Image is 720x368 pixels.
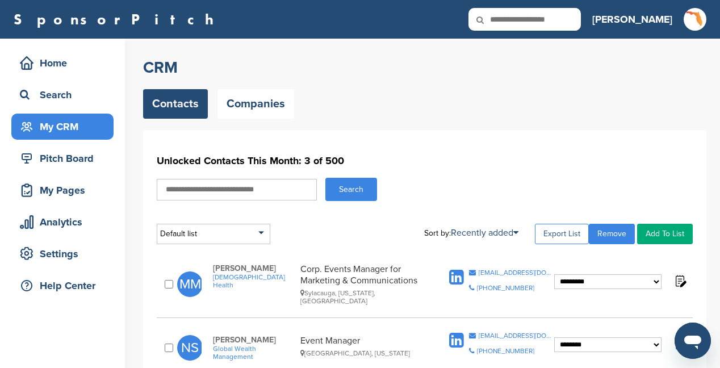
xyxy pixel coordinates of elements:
[11,82,114,108] a: Search
[479,332,554,339] div: [EMAIL_ADDRESS][DOMAIN_NAME]
[213,345,295,361] a: Global Wealth Management
[11,177,114,203] a: My Pages
[673,274,687,288] img: Notes
[11,50,114,76] a: Home
[177,271,203,297] span: MM
[300,264,429,305] div: Corp. Events Manager for Marketing & Communications
[157,150,693,171] h1: Unlocked Contacts This Month: 3 of 500
[535,224,589,244] a: Export List
[11,209,114,235] a: Analytics
[477,285,534,291] div: [PHONE_NUMBER]
[592,7,672,32] a: [PERSON_NAME]
[213,264,295,273] span: [PERSON_NAME]
[11,145,114,172] a: Pitch Board
[17,85,114,105] div: Search
[213,335,295,345] span: [PERSON_NAME]
[17,148,114,169] div: Pitch Board
[300,289,429,305] div: Sylacauga, [US_STATE], [GEOGRAPHIC_DATA]
[17,180,114,200] div: My Pages
[17,212,114,232] div: Analytics
[17,53,114,73] div: Home
[300,335,429,361] div: Event Manager
[325,178,377,201] button: Search
[217,89,294,119] a: Companies
[14,12,221,27] a: SponsorPitch
[17,275,114,296] div: Help Center
[637,224,693,244] a: Add To List
[11,273,114,299] a: Help Center
[589,224,635,244] a: Remove
[592,11,672,27] h3: [PERSON_NAME]
[157,224,270,244] div: Default list
[424,228,518,237] div: Sort by:
[177,335,203,361] span: NS
[300,349,429,357] div: [GEOGRAPHIC_DATA], [US_STATE]
[143,57,706,78] h2: CRM
[675,323,711,359] iframe: Button to launch messaging window
[477,348,534,354] div: [PHONE_NUMBER]
[11,241,114,267] a: Settings
[143,89,208,119] a: Contacts
[11,114,114,140] a: My CRM
[213,273,295,289] a: [DEMOGRAPHIC_DATA] Health
[451,227,518,239] a: Recently added
[479,269,554,276] div: [EMAIL_ADDRESS][DOMAIN_NAME]
[684,8,706,31] img: Smqwq3ww 400x400
[17,116,114,137] div: My CRM
[673,337,687,351] img: Notes fill
[17,244,114,264] div: Settings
